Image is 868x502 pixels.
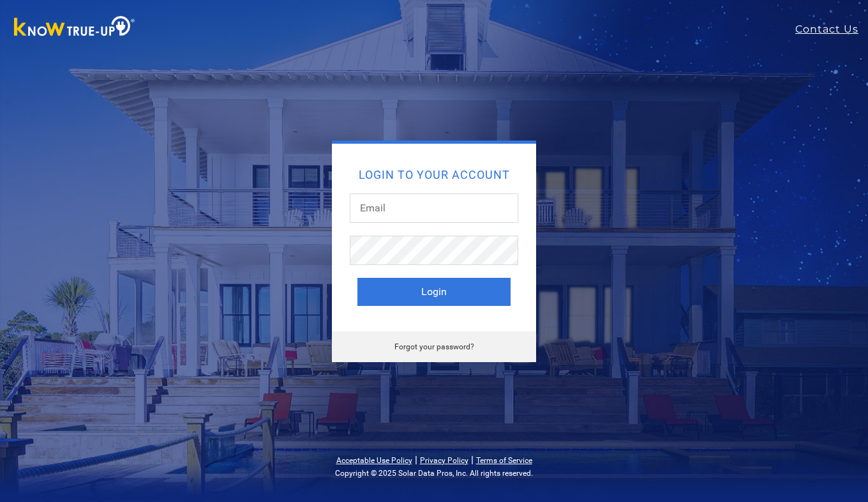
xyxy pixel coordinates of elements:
[357,278,511,306] button: Login
[415,453,417,466] span: |
[471,453,474,466] span: |
[476,456,532,465] a: Terms of Service
[394,342,474,351] a: Forgot your password?
[795,22,868,37] a: Contact Us
[357,169,511,181] h2: Login to your account
[350,194,518,223] input: Email
[8,13,142,42] img: Know True-Up
[336,456,412,465] a: Acceptable Use Policy
[420,456,468,465] a: Privacy Policy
